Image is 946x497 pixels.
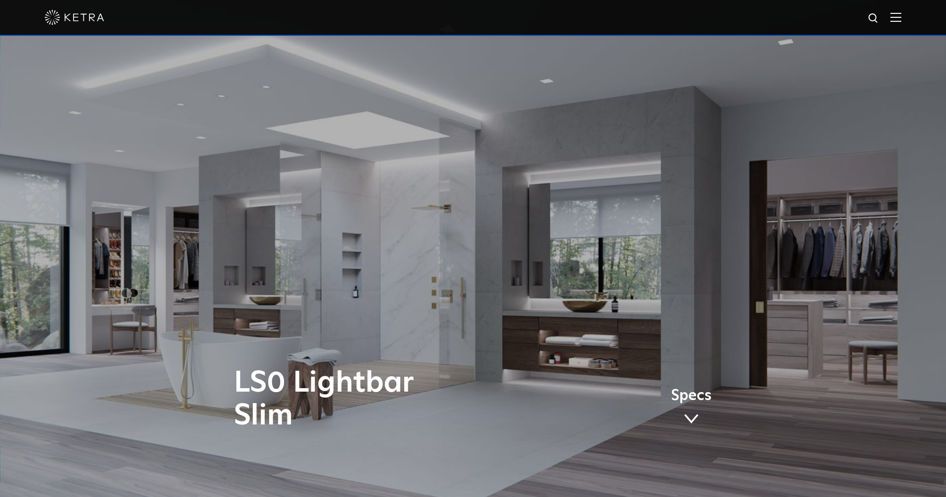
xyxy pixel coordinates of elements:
img: search icon [868,12,880,25]
h1: LS0 Lightbar Slim [234,367,514,432]
span: Specs [671,389,712,403]
img: ketra-logo-2019-white [45,10,104,25]
img: Hamburger%20Nav.svg [890,12,901,22]
a: Specs [671,389,712,427]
